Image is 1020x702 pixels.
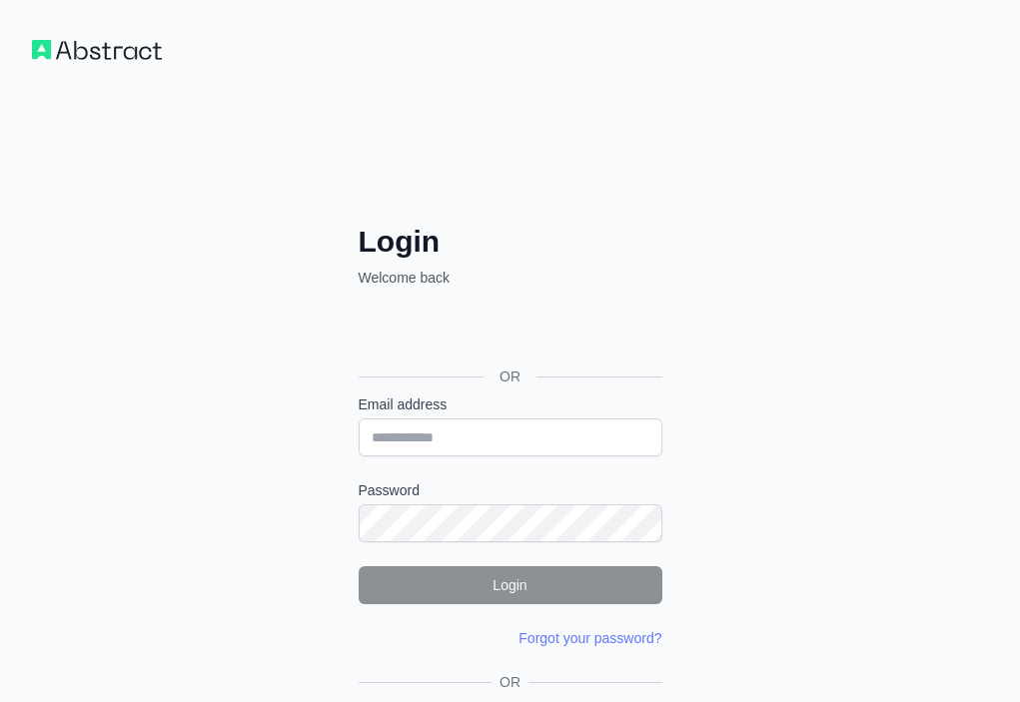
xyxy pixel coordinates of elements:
h2: Login [359,224,662,260]
img: Workflow [32,40,162,60]
p: Welcome back [359,268,662,288]
a: Forgot your password? [518,630,661,646]
span: OR [484,366,536,386]
span: OR [492,672,528,692]
label: Email address [359,394,662,414]
button: Login [359,566,662,604]
label: Password [359,480,662,500]
iframe: Przycisk Zaloguj się przez Google [349,310,668,353]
